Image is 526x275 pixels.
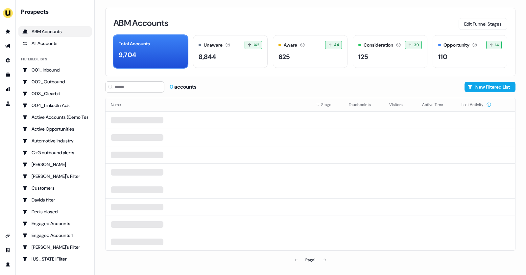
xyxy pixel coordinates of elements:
div: 110 [438,52,447,62]
button: Visitors [389,99,411,111]
div: Customers [22,185,88,191]
div: Unaware [204,42,223,49]
a: Go to Charlotte's Filter [18,171,92,181]
div: 001_Inbound [22,67,88,73]
div: 002_Outbound [22,78,88,85]
div: ABM Accounts [22,28,88,35]
span: 14 [495,42,499,48]
div: 003_Clearbit [22,90,88,97]
a: Go to Deals closed [18,206,92,217]
span: 142 [253,42,259,48]
a: All accounts [18,38,92,49]
div: Engaged Accounts [22,220,88,227]
a: Go to 001_Inbound [18,65,92,75]
a: Go to 004_LinkedIn Ads [18,100,92,111]
a: Go to 003_Clearbit [18,88,92,99]
div: [US_STATE] Filter [22,256,88,262]
div: 9,704 [119,50,136,60]
button: Active Time [422,99,451,111]
div: Filtered lists [21,56,47,62]
a: Go to Georgia Filter [18,254,92,264]
div: 125 [358,52,368,62]
button: Touchpoints [349,99,379,111]
span: 39 [414,42,419,48]
a: Go to Automotive industry [18,136,92,146]
div: Consideration [364,42,393,49]
div: 8,844 [199,52,216,62]
a: Go to Engaged Accounts 1 [18,230,92,241]
a: Go to Davids filter [18,195,92,205]
div: Active Opportunities [22,126,88,132]
div: [PERSON_NAME]'s Filter [22,173,88,180]
div: Automotive industry [22,137,88,144]
a: Go to Engaged Accounts [18,218,92,229]
div: Davids filter [22,197,88,203]
a: Go to templates [3,70,13,80]
div: Active Accounts (Demo Test) [22,114,88,120]
button: Last Activity [462,99,491,111]
div: C+G outbound alerts [22,149,88,156]
div: [PERSON_NAME]'s Filter [22,244,88,250]
a: Go to prospects [3,26,13,37]
span: 0 [170,83,174,90]
a: Go to team [3,245,13,255]
a: Go to Active Opportunities [18,124,92,134]
h3: ABM Accounts [113,19,168,27]
a: ABM Accounts [18,26,92,37]
a: Go to outbound experience [3,41,13,51]
div: 004_LinkedIn Ads [22,102,88,109]
div: Prospects [21,8,92,16]
div: Engaged Accounts 1 [22,232,88,239]
a: Go to Geneviève's Filter [18,242,92,252]
button: New Filtered List [465,82,515,92]
a: Go to Charlotte Stone [18,159,92,170]
a: Go to experiments [3,98,13,109]
div: 625 [278,52,290,62]
div: Stage [316,101,338,108]
a: Go to Active Accounts (Demo Test) [18,112,92,122]
th: Name [106,98,311,111]
div: Aware [284,42,297,49]
div: [PERSON_NAME] [22,161,88,168]
div: All Accounts [22,40,88,47]
a: Go to attribution [3,84,13,95]
div: accounts [170,83,197,91]
a: Go to profile [3,259,13,270]
div: Opportunity [443,42,469,49]
div: Total Accounts [119,40,150,47]
div: Page 1 [305,257,315,263]
span: 44 [334,42,339,48]
a: Go to 002_Outbound [18,76,92,87]
a: Go to integrations [3,230,13,241]
div: Deals closed [22,208,88,215]
a: Go to C+G outbound alerts [18,147,92,158]
button: Edit Funnel Stages [459,18,507,30]
a: Go to Customers [18,183,92,193]
a: Go to Inbound [3,55,13,66]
